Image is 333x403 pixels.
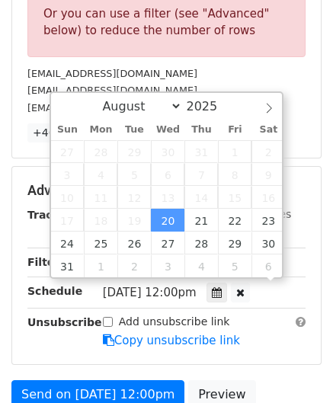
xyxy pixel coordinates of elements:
[103,334,240,347] a: Copy unsubscribe link
[218,232,251,254] span: August 29, 2025
[184,125,218,135] span: Thu
[251,232,285,254] span: August 30, 2025
[218,186,251,209] span: August 15, 2025
[27,182,306,199] h5: Advanced
[84,140,117,163] span: July 28, 2025
[51,125,85,135] span: Sun
[251,163,285,186] span: August 9, 2025
[184,163,218,186] span: August 7, 2025
[84,209,117,232] span: August 18, 2025
[51,232,85,254] span: August 24, 2025
[27,256,66,268] strong: Filters
[27,316,102,328] strong: Unsubscribe
[184,232,218,254] span: August 28, 2025
[103,286,197,299] span: [DATE] 12:00pm
[151,186,184,209] span: August 13, 2025
[27,285,82,297] strong: Schedule
[257,330,333,403] iframe: Chat Widget
[84,125,117,135] span: Mon
[119,314,230,330] label: Add unsubscribe link
[117,140,151,163] span: July 29, 2025
[51,254,85,277] span: August 31, 2025
[51,209,85,232] span: August 17, 2025
[182,99,237,114] input: Year
[218,254,251,277] span: September 5, 2025
[51,140,85,163] span: July 27, 2025
[218,163,251,186] span: August 8, 2025
[151,254,184,277] span: September 3, 2025
[84,186,117,209] span: August 11, 2025
[117,254,151,277] span: September 2, 2025
[218,140,251,163] span: August 1, 2025
[84,254,117,277] span: September 1, 2025
[184,254,218,277] span: September 4, 2025
[218,125,251,135] span: Fri
[184,209,218,232] span: August 21, 2025
[117,163,151,186] span: August 5, 2025
[117,232,151,254] span: August 26, 2025
[151,232,184,254] span: August 27, 2025
[117,209,151,232] span: August 19, 2025
[251,140,285,163] span: August 2, 2025
[251,186,285,209] span: August 16, 2025
[27,209,78,221] strong: Tracking
[251,209,285,232] span: August 23, 2025
[151,163,184,186] span: August 6, 2025
[51,163,85,186] span: August 3, 2025
[184,140,218,163] span: July 31, 2025
[43,5,290,40] div: Or you can use a filter (see "Advanced" below) to reduce the number of rows
[251,254,285,277] span: September 6, 2025
[151,209,184,232] span: August 20, 2025
[27,102,197,114] small: [EMAIL_ADDRESS][DOMAIN_NAME]
[117,125,151,135] span: Tue
[218,209,251,232] span: August 22, 2025
[27,68,197,79] small: [EMAIL_ADDRESS][DOMAIN_NAME]
[251,125,285,135] span: Sat
[27,123,91,142] a: +46 more
[27,85,197,96] small: [EMAIL_ADDRESS][DOMAIN_NAME]
[84,163,117,186] span: August 4, 2025
[51,186,85,209] span: August 10, 2025
[84,232,117,254] span: August 25, 2025
[184,186,218,209] span: August 14, 2025
[151,125,184,135] span: Wed
[151,140,184,163] span: July 30, 2025
[117,186,151,209] span: August 12, 2025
